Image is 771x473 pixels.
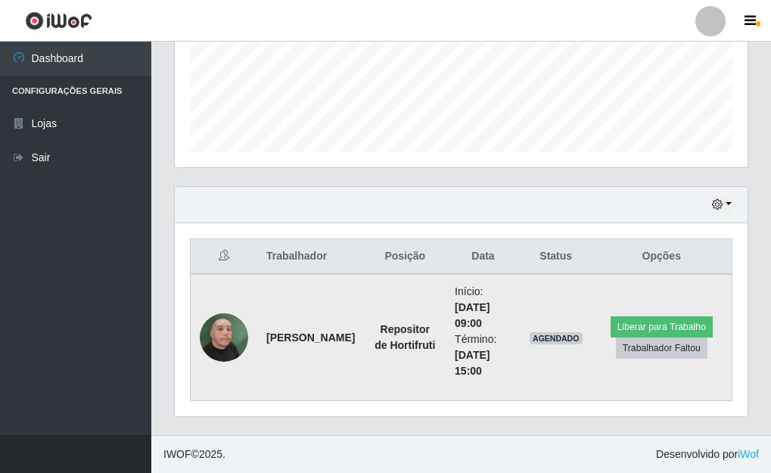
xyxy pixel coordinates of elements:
button: Trabalhador Faltou [616,338,707,359]
a: iWof [738,448,759,460]
th: Data [446,239,521,275]
img: 1741788345526.jpeg [200,294,248,381]
button: Liberar para Trabalho [611,316,713,338]
th: Opções [592,239,732,275]
span: © 2025 . [163,447,225,462]
span: Desenvolvido por [656,447,759,462]
time: [DATE] 09:00 [455,301,490,329]
time: [DATE] 15:00 [455,349,490,377]
strong: Repositor de Hortifruti [375,323,435,351]
th: Posição [364,239,446,275]
strong: [PERSON_NAME] [266,331,355,344]
span: AGENDADO [530,332,583,344]
img: CoreUI Logo [25,11,92,30]
th: Status [521,239,592,275]
th: Trabalhador [257,239,364,275]
li: Término: [455,331,511,379]
li: Início: [455,284,511,331]
span: IWOF [163,448,191,460]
